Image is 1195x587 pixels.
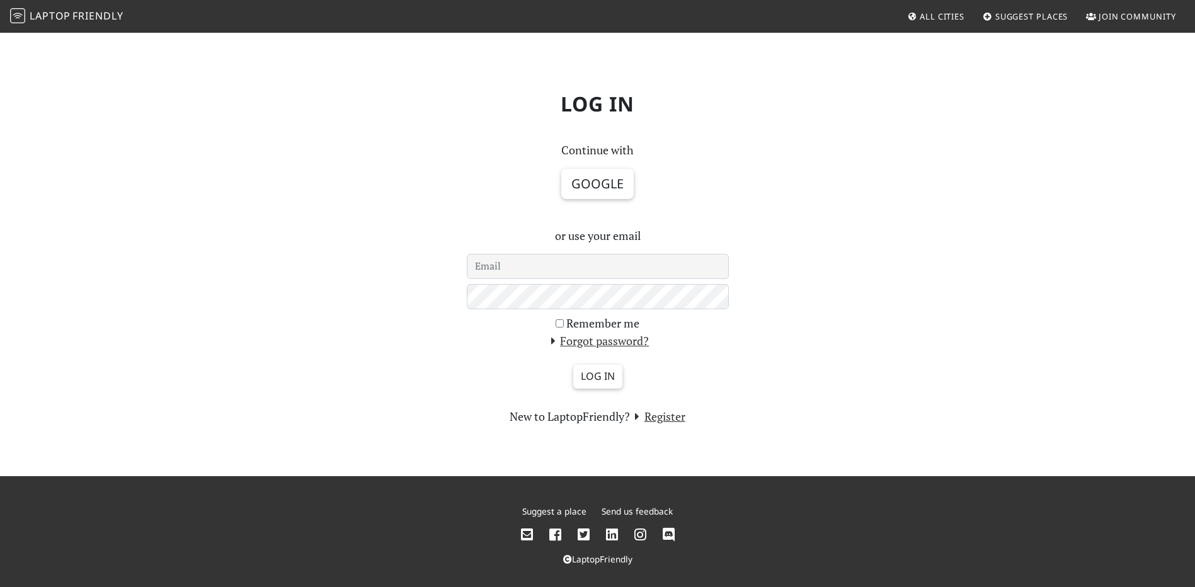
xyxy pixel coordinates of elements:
button: Google [561,169,634,199]
a: Forgot password? [546,333,649,348]
span: Suggest Places [995,11,1068,22]
a: Suggest a place [522,505,586,517]
span: All Cities [920,11,964,22]
a: All Cities [902,5,969,28]
a: Suggest Places [978,5,1073,28]
input: Log in [573,365,622,389]
p: Continue with [467,141,729,159]
a: Register [630,409,685,424]
span: Laptop [30,9,71,23]
a: Send us feedback [602,505,673,517]
label: Remember me [566,314,639,333]
span: Friendly [72,9,123,23]
a: LaptopFriendly LaptopFriendly [10,6,123,28]
a: LaptopFriendly [563,553,632,565]
h1: Log in [182,82,1014,126]
img: LaptopFriendly [10,8,25,23]
input: Email [467,254,729,279]
section: New to LaptopFriendly? [467,407,729,426]
a: Join Community [1081,5,1181,28]
p: or use your email [467,227,729,245]
span: Join Community [1099,11,1176,22]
